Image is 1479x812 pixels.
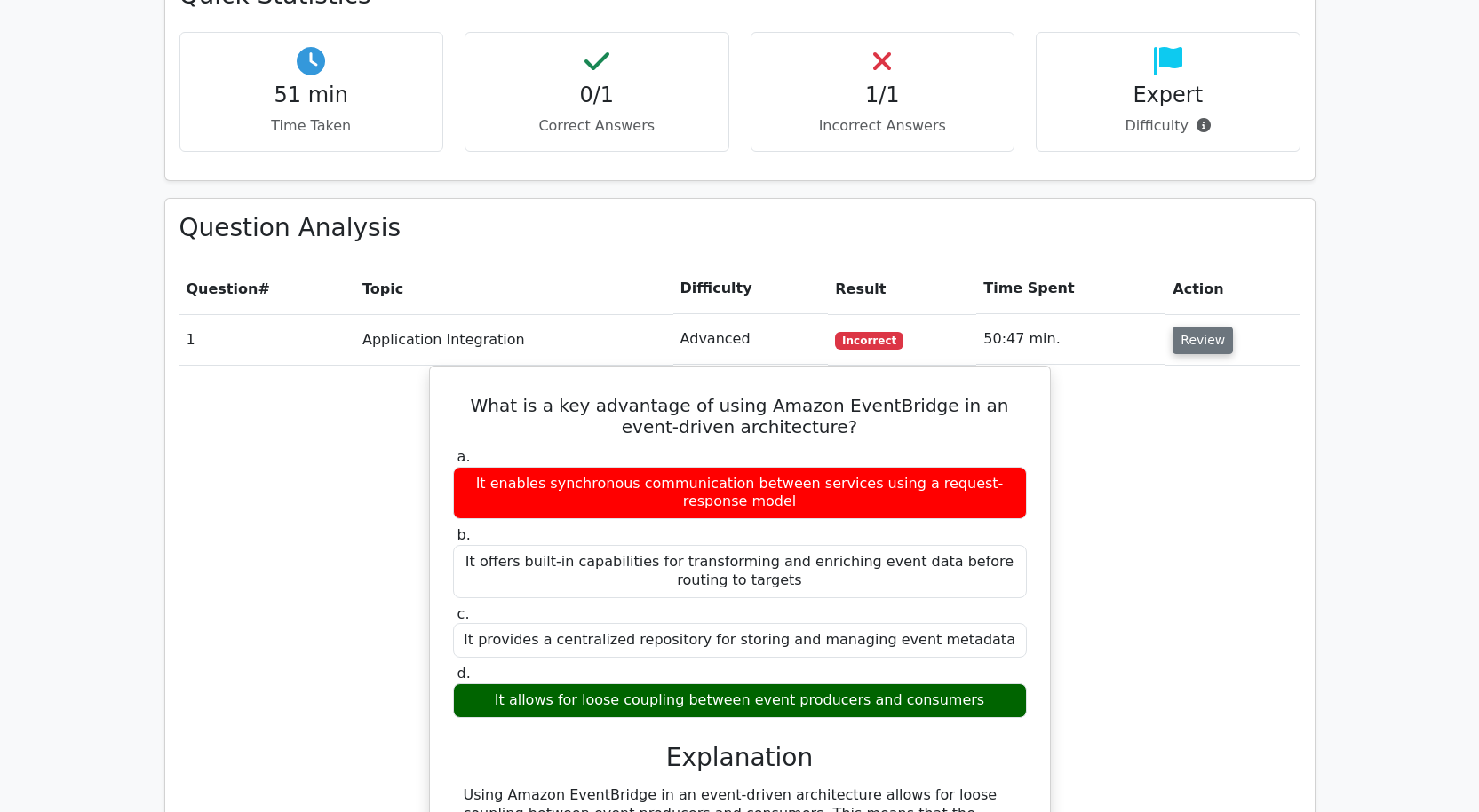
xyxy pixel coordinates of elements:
h4: 1/1 [766,83,1000,108]
div: It allows for loose coupling between event producers and consumers [453,683,1027,718]
td: Advanced [673,314,829,365]
p: Correct Answers [480,115,714,137]
h4: 51 min [195,83,429,108]
span: Question [187,280,258,297]
span: d. [457,665,471,682]
h3: Question Analysis [179,213,1300,243]
h5: What is a key advantage of using Amazon EventBridge in an event-driven architecture? [451,395,1029,438]
p: Time Taken [195,115,429,137]
h3: Explanation [464,743,1016,773]
p: Difficulty [1051,115,1285,137]
h4: Expert [1051,83,1285,108]
th: Time Spent [976,264,1165,314]
div: It provides a centralized repository for storing and managing event metadata [453,623,1027,658]
td: 1 [179,314,356,365]
div: It enables synchronous communication between services using a request-response model [453,467,1027,520]
p: Incorrect Answers [766,115,1000,137]
th: Topic [355,264,673,314]
th: Result [828,264,976,314]
h4: 0/1 [480,83,714,108]
th: Difficulty [673,264,829,314]
th: Action [1165,264,1300,314]
span: b. [457,526,471,543]
th: # [179,264,356,314]
td: Application Integration [355,314,673,365]
button: Review [1173,327,1233,354]
div: It offers built-in capabilities for transforming and enriching event data before routing to targets [453,545,1027,598]
span: c. [457,605,470,622]
span: a. [457,448,471,465]
span: Incorrect [835,332,903,350]
td: 50:47 min. [976,314,1165,365]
